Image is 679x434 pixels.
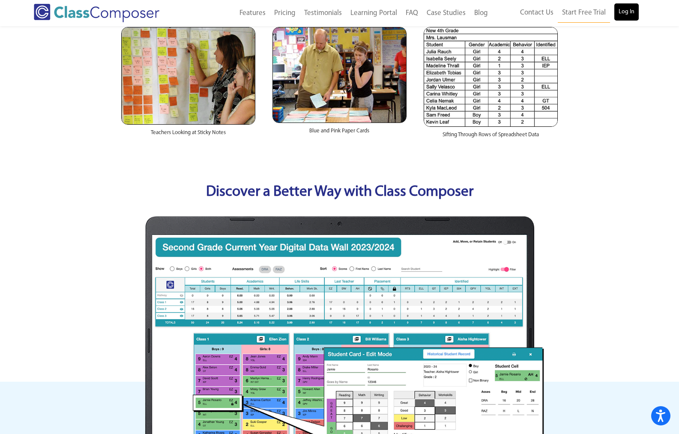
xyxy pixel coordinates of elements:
[235,4,270,23] a: Features
[401,4,422,23] a: FAQ
[270,4,300,23] a: Pricing
[113,182,567,204] p: Discover a Better Way with Class Composer
[121,27,255,125] img: Teachers Looking at Sticky Notes
[492,3,639,23] nav: Header Menu
[272,27,407,123] img: Blue and Pink Paper Cards
[614,3,639,21] a: Log In
[422,4,470,23] a: Case Studies
[272,123,407,144] div: Blue and Pink Paper Cards
[34,4,159,22] img: Class Composer
[470,4,492,23] a: Blog
[558,3,610,23] a: Start Free Trial
[121,125,255,145] div: Teachers Looking at Sticky Notes
[346,4,401,23] a: Learning Portal
[424,127,558,147] div: Sifting Through Rows of Spreadsheet Data
[300,4,346,23] a: Testimonials
[193,4,492,23] nav: Header Menu
[516,3,558,22] a: Contact Us
[424,27,558,127] img: Spreadsheets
